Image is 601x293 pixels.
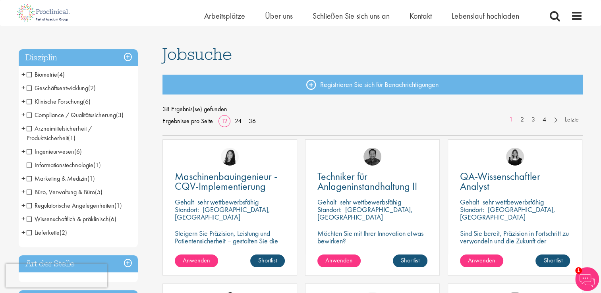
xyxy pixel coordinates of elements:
[27,215,109,223] span: Wissenschaftlich & präklinisch
[317,172,427,191] a: Techniker für Anlageninstandhaltung II
[27,174,95,183] span: Marketing & Medkommunikation
[27,201,122,210] span: Regulatorische Angelegenheiten
[317,170,417,193] span: Techniker für Anlageninstandhaltung II
[575,267,582,274] span: 1
[197,197,259,206] p: sehr wettbewerbsfähig
[460,197,479,206] span: Gehalt
[19,49,138,66] h3: Disziplin
[468,256,495,264] span: Anwenden
[27,97,83,106] span: Klinische Forschung
[175,254,218,267] a: Anwenden
[535,254,570,267] a: Shortlist
[393,254,427,267] a: Shortlist
[60,228,67,237] span: (2)
[114,201,122,210] span: (1)
[325,256,353,264] span: Anwenden
[340,197,401,206] p: sehr wettbewerbsfähig
[162,103,583,115] span: 38 Ergebnis(se) gefunden
[175,197,194,206] span: Gehalt
[27,201,114,210] span: Regulatorische Angelegenheiten
[27,84,88,92] span: Geschäftsentwicklung
[21,95,25,107] span: +
[175,172,285,191] a: Maschinenbauingenieur - CQV-Implementierung
[516,115,528,124] a: 2
[21,145,25,157] span: +
[27,174,89,183] span: Marketing & Medizin(
[6,264,107,287] iframe: reCAPTCHA
[452,11,519,21] a: Lebenslauf hochladen
[21,199,25,211] span: +
[109,215,116,223] span: (6)
[83,97,91,106] span: (6)
[27,215,116,223] span: Wissenschaftlich & präklinisch
[57,70,65,79] span: (4)
[221,148,239,166] img: Numhom Sudsok
[21,68,25,80] span: +
[175,205,270,222] p: [GEOGRAPHIC_DATA], [GEOGRAPHIC_DATA]
[506,148,524,166] img: Molly Colclough
[27,228,60,237] span: Lieferkette
[27,70,57,79] span: Biometrie
[27,188,95,196] span: Büro, Verwaltung & Büro
[460,229,570,260] p: Sind Sie bereit, Präzision in Fortschritt zu verwandeln und die Zukunft der pharmazeutischen Inno...
[27,97,91,106] span: Klinische Forschung
[246,117,259,125] a: 36
[68,134,75,142] span: (1)
[27,161,101,169] span: Informationstechnologie
[175,170,277,193] span: Maschinenbauingenieur - CQV-Implementierung
[410,11,432,21] span: Kontakt
[74,147,82,156] span: (6)
[93,161,101,169] span: (1)
[218,117,230,125] a: 12
[561,115,583,124] a: Letzte
[27,188,102,196] span: Büro, Verwaltung & Sachbearbeiter
[460,170,540,193] span: QA-Wissenschaftler Analyst
[317,197,336,206] span: Gehalt
[175,205,199,214] span: Standort:
[21,186,25,198] span: +
[317,205,413,222] p: [GEOGRAPHIC_DATA], [GEOGRAPHIC_DATA]
[27,161,93,169] span: Informationstechnologie
[27,147,74,156] span: Ingenieurwesen
[317,205,342,214] span: Standort:
[313,11,390,21] span: Schließen Sie sich uns an
[162,43,232,65] span: Jobsuche
[317,254,361,267] a: Anwenden
[27,228,67,237] span: Lieferkette
[460,205,555,222] p: [GEOGRAPHIC_DATA], [GEOGRAPHIC_DATA]
[265,11,293,21] a: Über uns
[250,254,285,267] a: Shortlist
[183,256,210,264] span: Anwenden
[505,115,517,124] a: 1
[162,75,583,94] a: Registrieren Sie sich für Benachrichtigungen
[88,84,96,92] span: (2)
[460,172,570,191] a: QA-Wissenschaftler Analyst
[528,115,539,124] a: 3
[460,254,503,267] a: Anwenden
[162,115,213,127] span: Ergebnisse pro Seite
[27,111,124,119] span: Compliance / Qualitätssicherung
[539,115,550,124] a: 4
[21,213,25,225] span: +
[363,148,381,166] img: Mike Raletz
[27,124,92,142] span: Arzneimittelsicherheit / Produktsicherheit
[21,82,25,94] span: +
[116,111,124,119] span: (3)
[95,188,102,196] span: (5)
[317,229,427,245] p: Möchten Sie mit Ihrer Innovation etwas bewirken?
[27,147,82,156] span: Ingenieurwesen
[21,122,25,134] span: +
[21,109,25,121] span: +
[19,255,138,272] h3: Art der Stelle
[27,111,116,119] span: Compliance / Qualitätssicherung
[232,117,244,125] a: 24
[204,11,245,21] a: Arbeitsplätze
